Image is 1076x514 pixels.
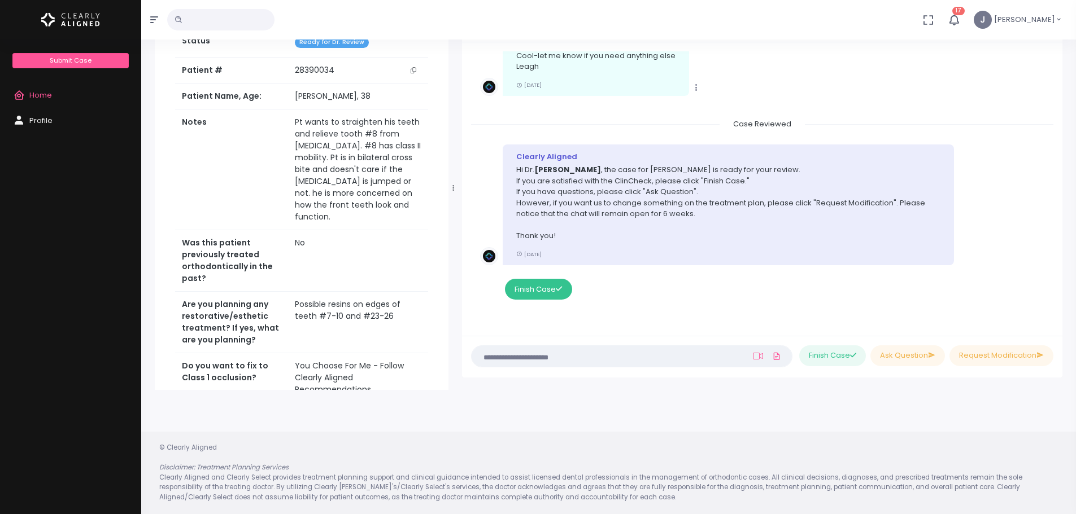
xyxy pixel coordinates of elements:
[799,345,866,366] button: Finish Case
[516,81,542,89] small: [DATE]
[288,109,428,230] td: Pt wants to straighten his teeth and relieve tooth #8 from [MEDICAL_DATA]. #8 has class II mobili...
[516,50,676,72] p: Cool-let me know if you need anything else Leagh
[720,115,805,133] span: Case Reviewed
[175,292,288,353] th: Are you planning any restorative/esthetic treatment? If yes, what are you planning?
[148,443,1069,502] div: © Clearly Aligned Clearly Aligned and Clearly Select provides treatment planning support and clin...
[12,53,128,68] a: Submit Case
[751,352,765,361] a: Add Loom Video
[534,164,601,175] b: [PERSON_NAME]
[288,58,428,84] td: 28390034
[175,84,288,109] th: Patient Name, Age:
[949,345,1053,366] button: Request Modification
[505,279,572,300] button: Finish Case
[974,11,992,29] span: J
[41,8,100,32] img: Logo Horizontal
[770,346,783,366] a: Add Files
[288,230,428,292] td: No
[288,353,428,403] td: You Choose For Me - Follow Clearly Aligned Recommendations
[175,353,288,403] th: Do you want to fix to Class 1 occlusion?
[516,151,940,162] div: Clearly Aligned
[175,57,288,84] th: Patient #
[159,463,289,472] em: Disclaimer: Treatment Planning Services
[29,115,53,126] span: Profile
[295,37,369,48] span: Ready for Dr. Review
[288,292,428,353] td: Possible resins on edges of teeth #7-10 and #23-26
[50,56,92,65] span: Submit Case
[516,164,940,241] p: Hi Dr. , the case for [PERSON_NAME] is ready for your review. If you are satisfied with the ClinC...
[288,84,428,109] td: [PERSON_NAME], 38
[29,90,52,100] span: Home
[471,51,1053,324] div: scrollable content
[994,14,1055,25] span: [PERSON_NAME]
[870,345,945,366] button: Ask Question
[952,7,965,15] span: 17
[175,109,288,230] th: Notes
[175,28,288,57] th: Status
[516,251,542,258] small: [DATE]
[175,230,288,292] th: Was this patient previously treated orthodontically in the past?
